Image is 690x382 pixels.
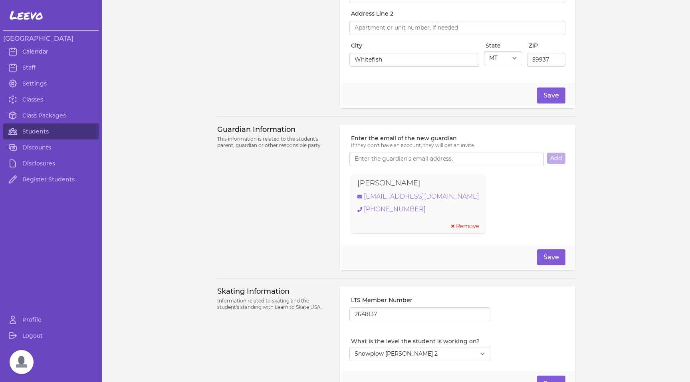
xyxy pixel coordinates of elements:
[217,136,330,149] p: This information is related to the student's parent, guardian or other responsible party.
[357,192,479,201] a: [EMAIL_ADDRESS][DOMAIN_NAME]
[217,298,330,310] p: Information related to skating and the student's standing with Learn to Skate USA.
[351,142,565,149] p: If they don't have an account, they will get an invite.
[357,205,479,214] a: [PHONE_NUMBER]
[3,76,99,92] a: Settings
[3,107,99,123] a: Class Packages
[10,8,43,22] span: Leevo
[217,125,330,134] h3: Guardian Information
[349,307,490,322] input: LTS or USFSA number
[357,177,420,189] p: [PERSON_NAME]
[3,171,99,187] a: Register Students
[349,21,565,35] input: Apartment or unit number, if needed
[351,42,479,50] label: City
[351,10,565,18] label: Address Line 2
[456,222,479,230] span: Remove
[10,350,34,374] a: Open chat
[3,155,99,171] a: Disclosures
[3,328,99,344] a: Logout
[3,312,99,328] a: Profile
[451,222,479,230] button: Remove
[349,152,544,166] input: Enter the guardian's email address.
[351,134,565,142] label: Enter the email of the new guardian
[351,296,490,304] label: LTS Member Number
[547,153,565,164] button: Add
[217,286,330,296] h3: Skating Information
[486,42,522,50] label: State
[3,34,99,44] h3: [GEOGRAPHIC_DATA]
[537,88,565,103] button: Save
[3,60,99,76] a: Staff
[537,249,565,265] button: Save
[351,337,490,345] label: What is the level the student is working on?
[529,42,565,50] label: ZIP
[3,139,99,155] a: Discounts
[3,44,99,60] a: Calendar
[3,123,99,139] a: Students
[3,92,99,107] a: Classes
